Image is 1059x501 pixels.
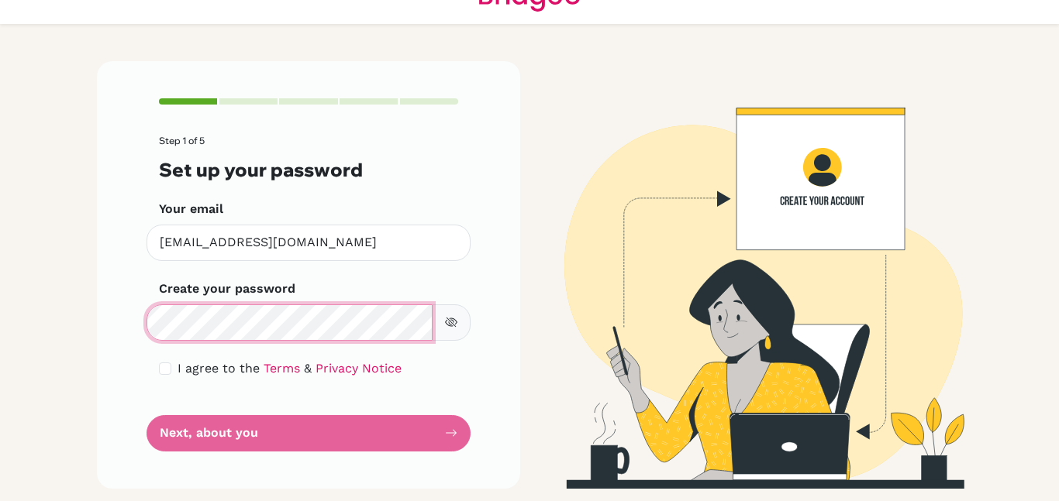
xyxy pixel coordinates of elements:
[264,361,300,376] a: Terms
[159,159,458,181] h3: Set up your password
[159,280,295,298] label: Create your password
[178,361,260,376] span: I agree to the
[304,361,312,376] span: &
[316,361,402,376] a: Privacy Notice
[147,225,471,261] input: Insert your email*
[159,200,223,218] label: Your email
[159,135,205,146] span: Step 1 of 5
